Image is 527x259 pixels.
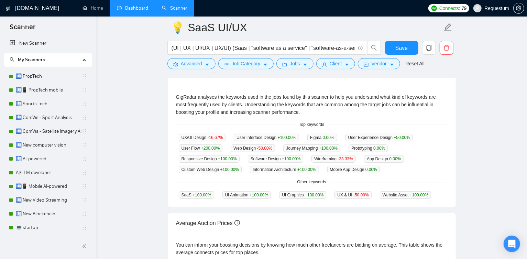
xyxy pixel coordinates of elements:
span: +100.00 % [319,146,338,151]
span: holder [81,197,87,203]
a: 🛄 Sports Tech [16,97,81,111]
span: Top keywords [295,121,328,128]
span: UI Graphics [279,191,326,199]
span: info-circle [234,220,240,226]
li: 💻 startup [4,221,92,235]
span: Connects: [439,4,460,12]
li: 🛄 Sports Tech [4,97,92,111]
input: Search Freelance Jobs... [172,44,355,52]
span: 0.00 % [323,135,334,140]
span: -33.33 % [338,157,353,161]
span: double-left [82,243,89,250]
li: 🛄📱 Mobile AI-powered [4,180,92,193]
span: Wireframing [311,155,356,163]
span: info-circle [358,46,363,50]
li: 🛄 PropTech [4,69,92,83]
span: delete [440,45,453,51]
span: User Interface Design [234,134,299,141]
span: App Design [364,155,404,163]
span: 0.00 % [373,146,385,151]
span: -50.00 % [257,146,273,151]
span: user [475,6,480,11]
span: Journey Mapping [283,144,340,152]
a: setting [513,6,524,11]
a: 🛄 ComVis - Satellite Imagery Analysis [16,125,81,138]
span: -50.00 % [353,193,369,197]
a: searchScanner [162,5,187,11]
span: UX/UI Design [179,134,226,141]
div: Average Auction Prices [176,213,448,233]
div: Open Intercom Messenger [504,236,520,252]
span: 0.00 % [365,167,377,172]
span: holder [81,184,87,189]
span: user [322,62,327,67]
button: delete [440,41,453,55]
span: +100.00 % [305,193,323,197]
span: Vendor [371,60,386,67]
span: holder [81,211,87,217]
span: Other keywords [293,179,330,185]
span: search [10,57,14,62]
button: userClientcaret-down [316,58,355,69]
span: setting [173,62,178,67]
span: SaaS [179,191,214,199]
span: Jobs [290,60,300,67]
span: holder [81,74,87,79]
span: caret-down [344,62,349,67]
span: setting [514,6,524,11]
img: upwork-logo.png [431,6,437,11]
img: logo [6,3,11,14]
span: Prototyping [349,144,388,152]
span: holder [81,87,87,93]
a: 🛄 PropTech [16,69,81,83]
span: holder [81,142,87,148]
span: +200.00 % [201,146,220,151]
span: idcard [364,62,369,67]
a: Reset All [406,60,425,67]
span: holder [81,129,87,134]
span: My Scanners [10,57,45,63]
span: Figma [307,134,337,141]
span: +100.00 % [282,157,300,161]
button: setting [513,3,524,14]
span: Save [395,44,408,52]
span: +100.00 % [278,135,296,140]
a: AI/LLM developer [16,166,81,180]
span: My Scanners [18,57,45,63]
span: +100.00 % [250,193,268,197]
button: search [367,41,381,55]
a: 🛄 New Video Streaming [16,193,81,207]
span: Web Design [231,144,275,152]
a: 💻 startup [16,221,81,235]
a: 🛄 New Blockchain [16,207,81,221]
span: edit [443,23,452,32]
a: dashboardDashboard [117,5,148,11]
span: holder [81,170,87,175]
span: 0.00 % [389,157,401,161]
input: Scanner name... [171,19,442,36]
span: caret-down [263,62,268,67]
li: 🛄 ComVis - Sport Analysis [4,111,92,125]
a: 🛄📱 Mobile AI-powered [16,180,81,193]
span: -16.67 % [208,135,223,140]
span: caret-down [303,62,308,67]
a: homeHome [83,5,103,11]
span: +100.00 % [297,167,316,172]
span: Mobile App Design [327,166,380,173]
span: Custom Web Design [179,166,242,173]
li: 🛄📱 PropTech mobile [4,83,92,97]
span: Website Asset [380,191,431,199]
span: holder [81,115,87,120]
span: search [367,45,381,51]
span: User Flow [179,144,223,152]
a: 🛄 ComVis - Sport Analysis [16,111,81,125]
button: Save [385,41,418,55]
span: +100.00 % [410,193,428,197]
button: copy [422,41,436,55]
a: 🛄📱 PropTech mobile [16,83,81,97]
li: 🛄 New computer vision [4,138,92,152]
span: UI Animation [222,191,271,199]
span: +50.00 % [394,135,410,140]
li: 🛄 ComVis - Satellite Imagery Analysis [4,125,92,138]
span: Software Design [248,155,304,163]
